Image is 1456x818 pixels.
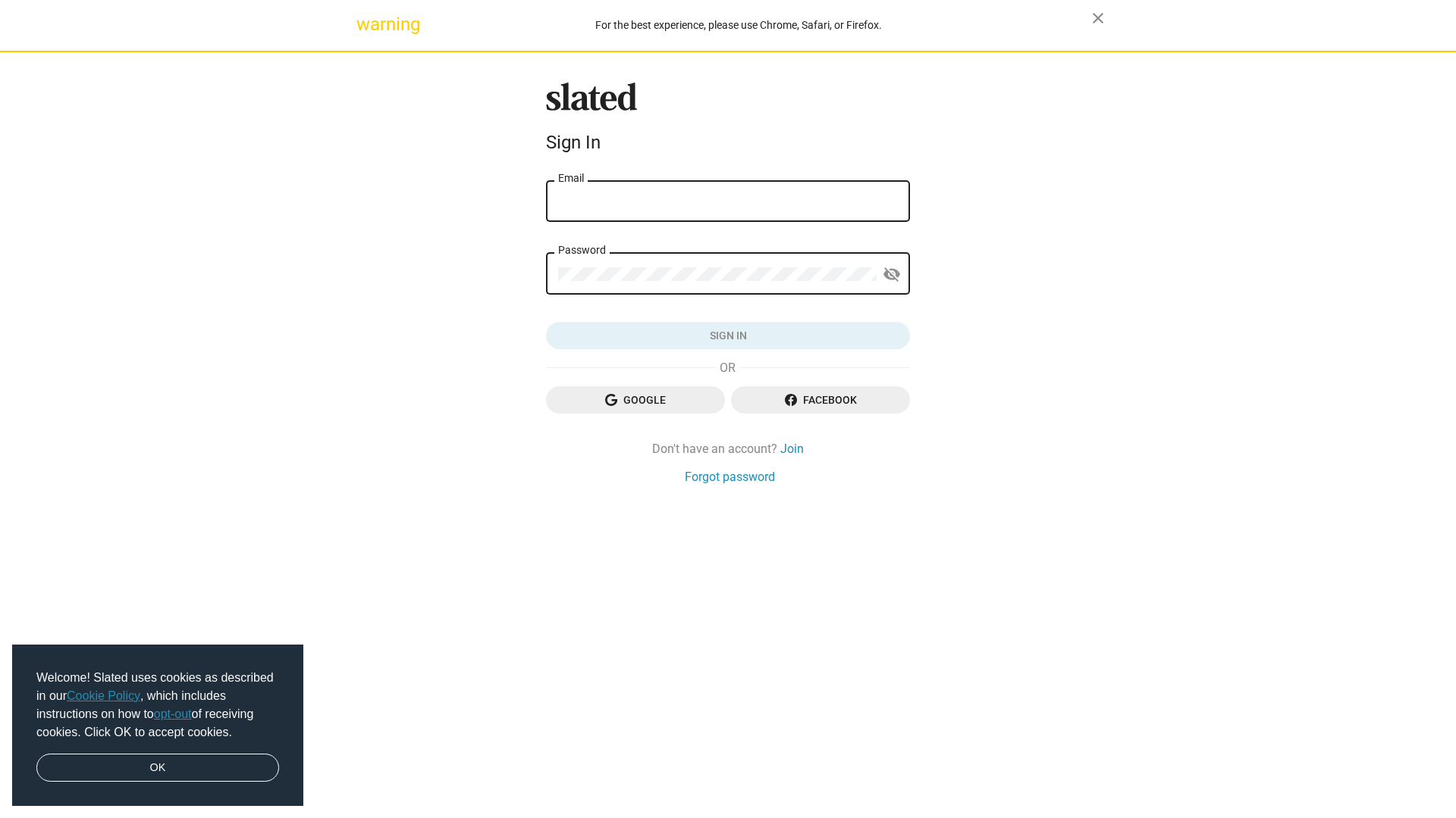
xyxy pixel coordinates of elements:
sl-branding: Sign In [546,83,910,160]
a: Forgot password [685,469,775,485]
div: cookieconsent [12,645,303,807]
div: For the best experience, please use Chrome, Safari, or Firefox. [385,15,1092,36]
mat-icon: close [1089,9,1107,27]
a: opt-out [154,707,192,720]
span: Welcome! Slated uses cookies as described in our , which includes instructions on how to of recei... [36,669,279,742]
div: Don't have an account? [546,441,910,457]
a: Join [780,441,804,457]
button: Google [546,386,725,414]
a: dismiss cookie message [36,754,279,782]
mat-icon: visibility_off [883,263,901,286]
a: Cookie Policy [67,689,140,702]
div: Sign In [546,132,910,153]
span: Google [558,386,713,414]
span: Facebook [743,386,898,414]
mat-icon: warning [356,15,375,33]
button: Show password [877,260,907,290]
button: Facebook [731,386,910,414]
